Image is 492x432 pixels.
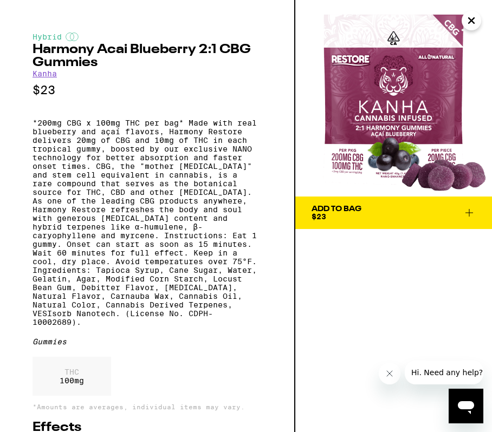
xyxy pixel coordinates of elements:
div: Hybrid [33,32,262,41]
button: Add To Bag$23 [295,197,492,229]
h2: Harmony Acai Blueberry 2:1 CBG Gummies [33,43,262,69]
a: Kanha [33,69,57,78]
iframe: Button to launch messaging window [449,389,483,423]
div: Add To Bag [312,205,361,213]
div: 100 mg [33,357,111,396]
img: hybridColor.svg [66,32,79,41]
p: $23 [33,83,262,97]
button: Close [462,11,481,30]
iframe: Message from company [405,361,483,384]
p: *200mg CBG x 100mg THC per bag* Made with real blueberry and açaí flavors, Harmony Restore deli... [33,119,262,326]
p: THC [60,368,84,376]
iframe: Close message [379,363,400,384]
span: $23 [312,212,326,221]
p: *Amounts are averages, individual items may vary. [33,403,262,410]
div: Gummies [33,337,262,346]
